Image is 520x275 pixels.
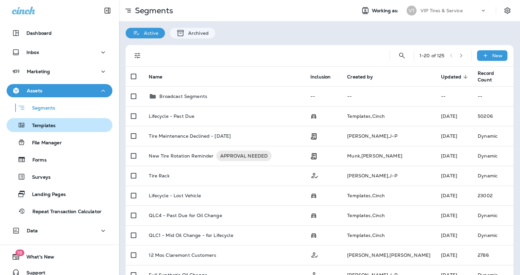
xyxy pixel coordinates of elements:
td: Templates , Cinch [342,206,436,225]
td: [PERSON_NAME] , [PERSON_NAME] [342,245,436,265]
td: Templates , Cinch [342,106,436,126]
span: Name [149,74,162,80]
button: Forms [7,153,112,166]
td: [DATE] [436,126,472,146]
p: Active [140,30,158,36]
td: [DATE] [436,225,472,245]
p: Data [27,228,38,233]
p: Dashboard [26,30,52,36]
p: New [492,53,502,58]
button: Repeat Transaction Calculator [7,204,112,218]
span: Name [149,74,171,80]
td: Dynamic [472,126,513,146]
span: APPROVAL NEEDED [216,153,272,159]
td: -- [472,86,513,106]
p: Landing Pages [25,192,66,198]
p: QLC1 - Mid Oil Change - for Lifecycle [149,233,233,238]
p: Surveys [25,174,51,181]
p: Lifecycle - Past Due [149,114,194,119]
td: -- [305,86,342,106]
button: 19What's New [7,250,112,263]
td: 23002 [472,186,513,206]
td: [DATE] [436,245,472,265]
button: Surveys [7,170,112,184]
span: Created by [347,74,373,80]
p: Inbox [26,50,39,55]
span: Inclusion [310,74,339,80]
span: Record Count [478,70,494,83]
td: -- [436,86,472,106]
p: Broadcast Segments [159,94,207,99]
button: Templates [7,118,112,132]
td: Dynamic [472,166,513,186]
td: [DATE] [436,166,472,186]
td: [PERSON_NAME] , J-P [342,166,436,186]
span: What's New [20,254,54,262]
td: -- [342,86,436,106]
p: Marketing [27,69,50,74]
button: Settings [501,5,513,17]
button: Dashboard [7,26,112,40]
td: Dynamic [472,146,513,166]
button: Marketing [7,65,112,78]
span: Transaction [310,153,317,159]
p: Forms [26,157,47,163]
p: Tire Rack [149,173,169,178]
p: Segments [132,6,173,16]
td: [PERSON_NAME] , J-P [342,126,436,146]
button: Landing Pages [7,187,112,201]
td: Templates , Cinch [342,225,436,245]
span: Updated [441,74,461,80]
td: [DATE] [436,146,472,166]
td: 2786 [472,245,513,265]
div: 1 - 20 of 125 [420,53,445,58]
td: [DATE] [436,106,472,126]
span: Transaction [310,133,317,139]
span: Created by [347,74,381,80]
button: Segments [7,101,112,115]
td: Dynamic [472,206,513,225]
span: Possession [310,113,317,119]
td: Templates , Cinch [342,186,436,206]
p: Tire Maintenance Declined - [DATE] [149,133,231,139]
td: 50206 [472,106,513,126]
span: Working as: [372,8,400,14]
button: Data [7,224,112,237]
button: Inbox [7,46,112,59]
p: Repeat Transaction Calculator [26,209,101,215]
button: Filters [131,49,144,62]
button: Assets [7,84,112,97]
button: File Manager [7,135,112,149]
span: Updated [441,74,470,80]
span: Possession [310,232,317,238]
td: Munk , [PERSON_NAME] [342,146,436,166]
p: Archived [185,30,209,36]
button: Search Segments [395,49,409,62]
p: VIP Tires & Service [420,8,463,13]
span: Customer Only [310,172,319,178]
div: APPROVAL NEEDED [216,151,272,161]
p: New Tire Rotation Reminder [149,151,214,161]
span: Customer Only [310,252,319,257]
span: Inclusion [310,74,331,80]
button: Collapse Sidebar [98,4,117,17]
span: 19 [15,250,24,256]
p: Segments [25,105,55,112]
div: VT [407,6,417,16]
p: QLC4 - Past Due for Oil Change [149,213,222,218]
p: File Manager [25,140,62,146]
span: Possession [310,212,317,218]
p: Lifecycle - Lost Vehicle [149,193,201,198]
td: [DATE] [436,186,472,206]
span: Possession [310,192,317,198]
td: [DATE] [436,206,472,225]
td: Dynamic [472,225,513,245]
p: Templates [25,123,56,129]
p: 12 Mos Claremont Customers [149,252,216,258]
p: Assets [27,88,42,93]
